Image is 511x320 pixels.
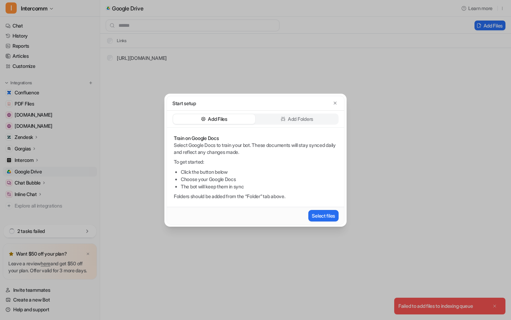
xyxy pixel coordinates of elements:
[308,210,339,221] button: Select files
[208,116,227,123] p: Add Files
[174,193,337,200] p: Folders should be added from the “Folder” tab above.
[181,175,337,183] li: Choose your Google Docs
[174,135,337,142] p: Train on Google Docs
[174,158,337,165] p: To get started:
[172,100,196,107] p: Start setup
[174,142,337,156] p: Select Google Docs to train your bot. These documents will stay synced daily and reflect any chan...
[181,168,337,175] li: Click the button below
[288,116,313,123] p: Add Folders
[181,183,337,190] li: The bot will keep them in sync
